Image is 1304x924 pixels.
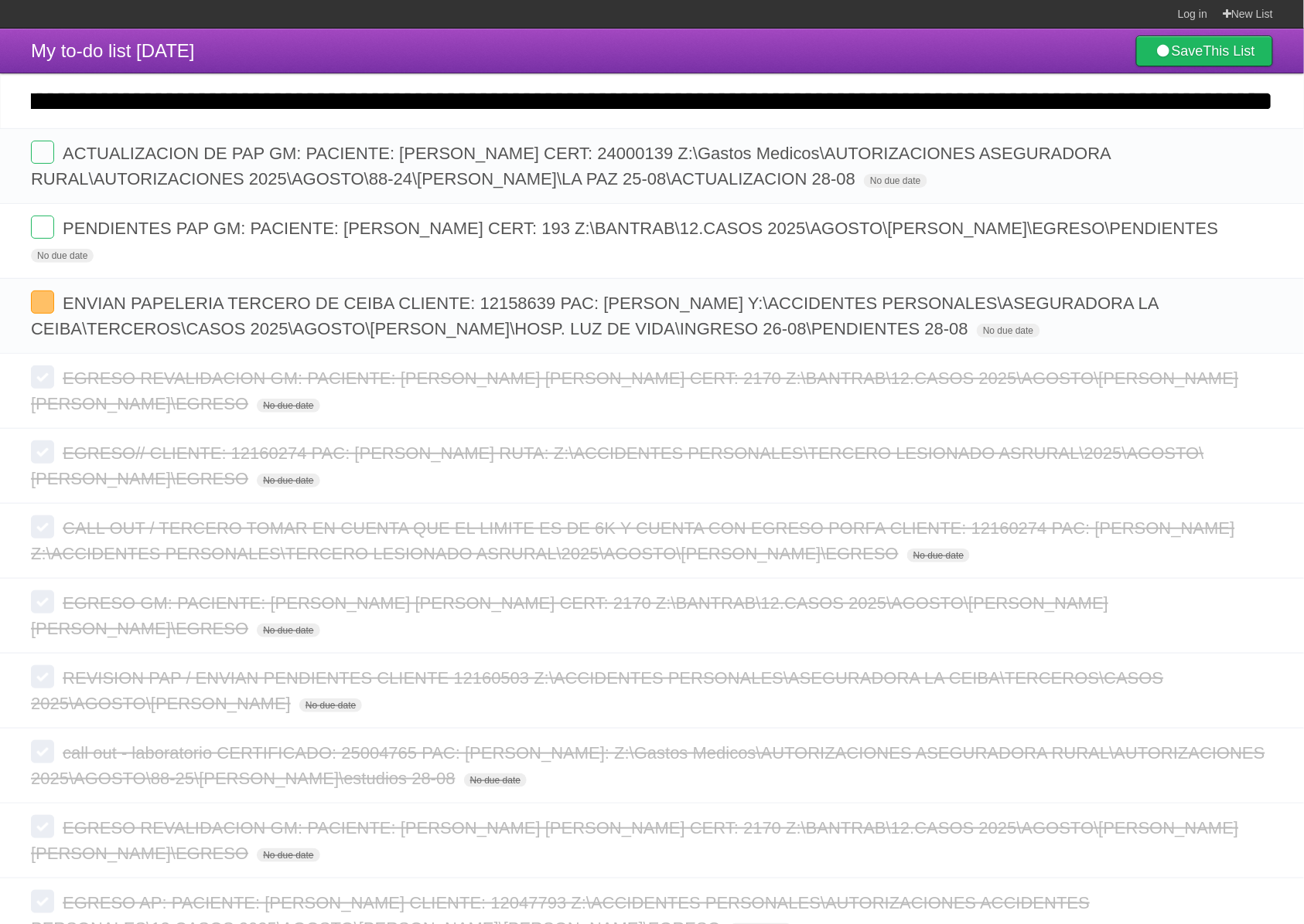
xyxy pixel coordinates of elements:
[257,399,319,413] span: No due date
[63,219,1222,238] span: PENDIENTES PAP GM: PACIENTE: [PERSON_NAME] CERT: 193 Z:\BANTRAB\12.CASOS 2025\AGOSTO\[PERSON_NAME...
[31,590,54,613] label: Done
[977,324,1039,338] span: No due date
[1203,43,1255,59] b: This List
[31,665,54,688] label: Done
[864,174,927,188] span: No due date
[31,515,54,538] label: Done
[31,440,54,464] label: Done
[31,740,54,763] label: Done
[31,593,1108,638] span: EGRESO GM: PACIENTE: [PERSON_NAME] [PERSON_NAME] CERT: 2170 Z:\BANTRAB\12.CASOS 2025\AGOSTO\[PERS...
[31,249,94,263] span: No due date
[257,848,319,862] span: No due date
[31,40,195,61] span: My to-do list [DATE]
[31,144,1111,189] span: ACTUALIZACION DE PAP GM: PACIENTE: [PERSON_NAME] CERT: 24000139 Z:\Gastos Medicos\AUTORIZACIONES ...
[31,369,1239,413] span: EGRESO REVALIDACION GM: PACIENTE: [PERSON_NAME] [PERSON_NAME] CERT: 2170 Z:\BANTRAB\12.CASOS 2025...
[1136,36,1273,66] a: SaveThis List
[31,443,1204,488] span: EGRESO// CLIENTE: 12160274 PAC: [PERSON_NAME] RUTA: Z:\ACCIDENTES PERSONALES\TERCERO LESIONADO AS...
[257,623,319,637] span: No due date
[257,474,319,487] span: No due date
[31,518,1235,563] span: CALL OUT / TERCERO TOMAR EN CUENTA QUE EL LIMITE ES DE 6K Y CUENTA CON EGRESO PORFA CLIENTE: 1216...
[907,549,970,562] span: No due date
[31,290,54,314] label: Done
[31,365,54,389] label: Done
[31,818,1239,863] span: EGRESO REVALIDACION GM: PACIENTE: [PERSON_NAME] [PERSON_NAME] CERT: 2170 Z:\BANTRAB\12.CASOS 2025...
[31,141,54,164] label: Done
[464,773,527,787] span: No due date
[31,668,1164,713] span: REVISION PAP / ENVIAN PENDIENTES CLIENTE 12160503 Z:\ACCIDENTES PERSONALES\ASEGURADORA LA CEIBA\T...
[31,890,54,913] label: Done
[31,216,54,239] label: Done
[31,815,54,838] label: Done
[31,743,1265,788] span: call out - laboratorio CERTIFICADO: 25004765 PAC: [PERSON_NAME]: Z:\Gastos Medicos\AUTORIZACIONES...
[299,698,362,712] span: No due date
[31,294,1159,338] span: ENVIAN PAPELERIA TERCERO DE CEIBA CLIENTE: 12158639 PAC: [PERSON_NAME] Y:\ACCIDENTES PERSONALES\A...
